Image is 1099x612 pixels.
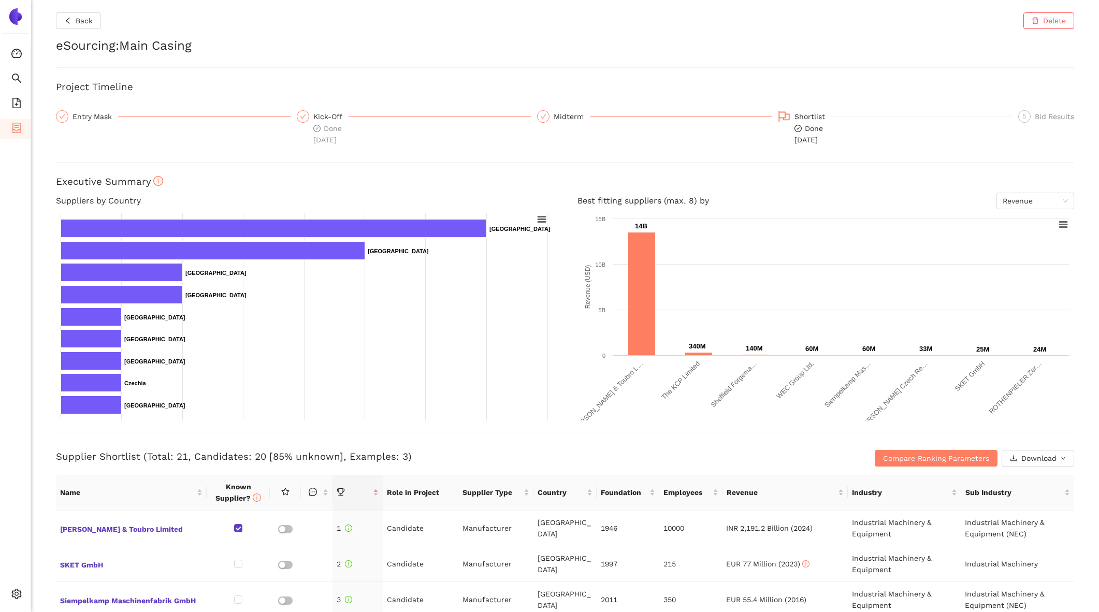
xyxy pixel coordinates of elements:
[689,342,706,350] text: 340M
[961,511,1074,546] td: Industrial Machinery & Equipment (NEC)
[533,475,596,511] th: this column's title is Country,this column is sortable
[597,511,659,546] td: 1946
[489,226,551,232] text: [GEOGRAPHIC_DATA]
[185,270,247,276] text: [GEOGRAPHIC_DATA]
[124,380,146,386] text: Czechia
[953,360,987,393] text: SKET GmbH
[852,487,949,498] span: Industry
[1061,456,1066,462] span: down
[805,345,818,353] text: 60M
[726,524,813,532] span: INR 2,191.2 Billion (2024)
[1032,17,1039,25] span: delete
[597,475,659,511] th: this column's title is Foundation,this column is sortable
[1035,112,1074,121] span: Bid Results
[383,511,458,546] td: Candidate
[875,450,997,467] button: Compare Ranking Parameters
[73,110,118,123] div: Entry Mask
[533,511,596,546] td: [GEOGRAPHIC_DATA]
[554,110,590,123] div: Midterm
[345,596,352,603] span: info-circle
[663,487,710,498] span: Employees
[533,546,596,582] td: [GEOGRAPHIC_DATA]
[965,487,1063,498] span: Sub Industry
[660,360,701,401] text: The KCP Limited
[823,360,872,409] text: Siempelkamp Mas…
[848,546,961,582] td: Industrial Machinery & Equipment
[7,8,24,25] img: Logo
[1033,345,1046,353] text: 24M
[540,113,546,120] span: check
[775,360,815,400] text: WEC Group Ltd.
[584,265,591,309] text: Revenue (USD)
[56,80,1074,94] h3: Project Timeline
[253,493,261,502] span: info-circle
[659,546,722,582] td: 215
[59,113,65,120] span: check
[571,360,644,433] text: [PERSON_NAME] & Toubro L…
[635,222,647,230] text: 14B
[281,488,290,496] span: star
[11,94,22,115] span: file-add
[659,511,722,546] td: 10000
[56,175,1074,188] h3: Executive Summary
[858,360,929,431] text: [PERSON_NAME] Czech Re…
[337,524,352,532] span: 1
[726,560,809,568] span: EUR 77 Million (2023)
[862,345,875,353] text: 60M
[368,248,429,254] text: [GEOGRAPHIC_DATA]
[337,560,352,568] span: 2
[976,345,989,353] text: 25M
[313,124,342,144] span: Done [DATE]
[802,560,809,567] span: info-circle
[56,37,1074,55] h2: eSourcing : Main Casing
[301,475,332,511] th: this column is sortable
[56,110,291,123] div: Entry Mask
[722,475,848,511] th: this column's title is Revenue,this column is sortable
[709,360,758,409] text: Sheffield Forgema…
[124,358,185,365] text: [GEOGRAPHIC_DATA]
[60,487,195,498] span: Name
[599,307,605,313] text: 5B
[848,475,961,511] th: this column's title is Industry,this column is sortable
[726,595,806,604] span: EUR 55.4 Million (2016)
[883,453,989,464] span: Compare Ranking Parameters
[659,475,722,511] th: this column's title is Employees,this column is sortable
[11,69,22,90] span: search
[746,344,763,352] text: 140M
[462,487,522,498] span: Supplier Type
[458,511,534,546] td: Manufacturer
[1023,113,1026,120] span: 5
[56,450,735,463] h3: Supplier Shortlist (Total: 21, Candidates: 20 [85% unknown], Examples: 3)
[848,511,961,546] td: Industrial Machinery & Equipment
[778,110,1013,145] div: Shortlistcheck-circleDone[DATE]
[458,475,534,511] th: this column's title is Supplier Type,this column is sortable
[794,125,802,132] span: check-circle
[337,488,345,496] span: trophy
[56,12,101,29] button: leftBack
[11,585,22,606] span: setting
[1002,450,1074,467] button: downloadDownloaddown
[309,488,317,496] span: message
[383,475,458,511] th: Role in Project
[961,546,1074,582] td: Industrial Machinery
[313,110,349,123] div: Kick-Off
[595,261,605,268] text: 10B
[124,402,185,409] text: [GEOGRAPHIC_DATA]
[60,521,203,535] span: [PERSON_NAME] & Toubro Limited
[185,292,247,298] text: [GEOGRAPHIC_DATA]
[538,487,584,498] span: Country
[1003,193,1068,209] span: Revenue
[1023,12,1074,29] button: deleteDelete
[153,176,163,186] span: info-circle
[597,546,659,582] td: 1997
[1043,15,1066,26] span: Delete
[345,524,352,532] span: info-circle
[76,15,93,26] span: Back
[794,124,823,144] span: Done [DATE]
[727,487,836,498] span: Revenue
[56,475,207,511] th: this column's title is Name,this column is sortable
[1010,455,1017,463] span: download
[124,314,185,320] text: [GEOGRAPHIC_DATA]
[778,110,790,123] span: flag
[577,193,1074,209] h4: Best fitting suppliers (max. 8) by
